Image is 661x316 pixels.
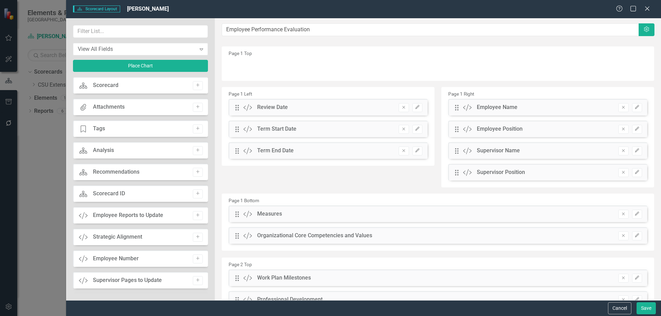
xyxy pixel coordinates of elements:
div: Employee Reports to Update [93,211,163,219]
small: Page 2 Top [229,262,252,267]
div: Work Plan Milestones [257,274,311,282]
div: Employee Number [93,255,139,263]
div: Analysis [93,146,114,154]
div: Measures [257,210,282,218]
span: [PERSON_NAME] [127,6,169,12]
div: Supervisor Position [477,168,525,176]
small: Page 1 Right [448,91,474,97]
div: Supervisor Name [477,147,520,155]
div: Employee Name [477,103,517,111]
button: Place Chart [73,60,208,72]
div: Supervisor Pages to Update [93,276,162,284]
div: Term Start Date [257,125,296,133]
small: Page 1 Top [229,51,252,56]
div: Tags [93,125,105,133]
div: Employee Position [477,125,523,133]
div: Term End Date [257,147,294,155]
div: Attachments [93,103,125,111]
div: Review Date [257,103,288,111]
span: Scorecard Layout [73,6,120,12]
input: Filter List... [73,25,208,38]
input: Layout Name [222,23,639,36]
div: Recommendations [93,168,139,176]
div: View All Fields [78,45,196,53]
button: Cancel [608,302,631,314]
small: Page 1 Left [229,91,252,97]
div: Professional Development [257,296,323,304]
div: Scorecard ID [93,190,125,198]
button: Save [637,302,656,314]
div: Organizational Core Competencies and Values [257,232,372,240]
div: Strategic Alignment [93,233,142,241]
small: Page 1 Bottom [229,198,259,203]
div: Scorecard [93,81,118,89]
